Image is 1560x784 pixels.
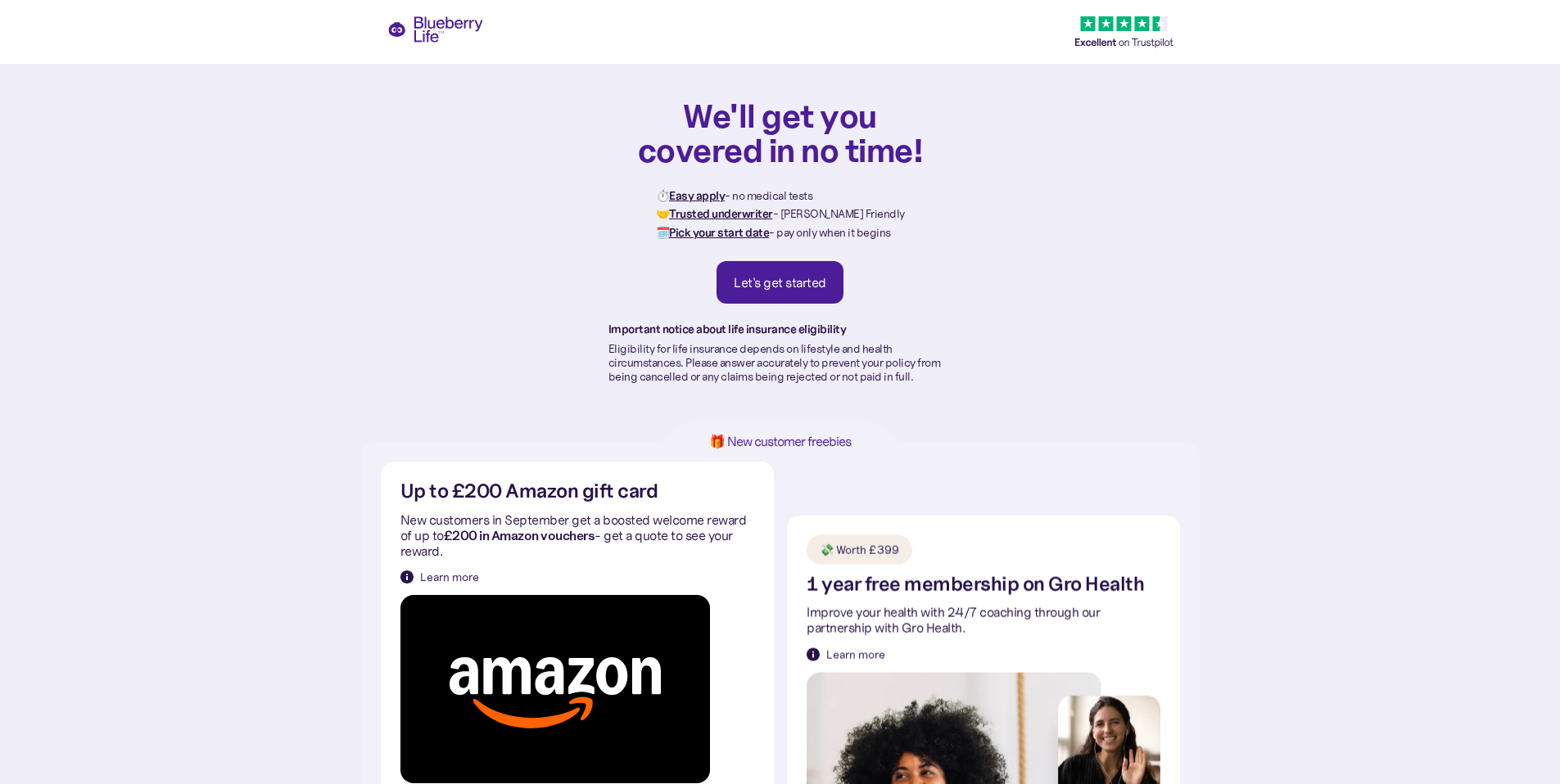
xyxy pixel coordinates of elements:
[400,481,658,502] h2: Up to £200 Amazon gift card
[400,512,754,560] p: New customers in September get a boosted welcome reward of up to - get a quote to see your reward.
[807,574,1144,595] h2: 1 year free membership on Gro Health
[420,569,479,585] div: Learn more
[826,647,885,663] div: Learn more
[820,542,899,558] div: 💸 Worth £399
[608,342,952,383] p: Eligibility for life insurance depends on lifestyle and health circumstances. Please answer accur...
[608,322,847,336] strong: Important notice about life insurance eligibility
[656,187,905,241] p: ⏱️ - no medical tests 🤝 - [PERSON_NAME] Friendly 🗓️ - pay only when it begins
[669,206,773,221] strong: Trusted underwriter
[637,98,924,167] h1: We'll get you covered in no time!
[684,435,877,448] h1: 🎁 New customer freebies
[807,647,885,663] a: Learn more
[669,225,769,240] strong: Pick your start date
[734,274,826,291] div: Let's get started
[717,261,843,304] a: Let's get started
[400,569,479,585] a: Learn more
[444,527,595,543] strong: £200 in Amazon vouchers
[807,605,1160,636] p: Improve your health with 24/7 coaching through our partnership with Gro Health.
[669,188,725,203] strong: Easy apply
